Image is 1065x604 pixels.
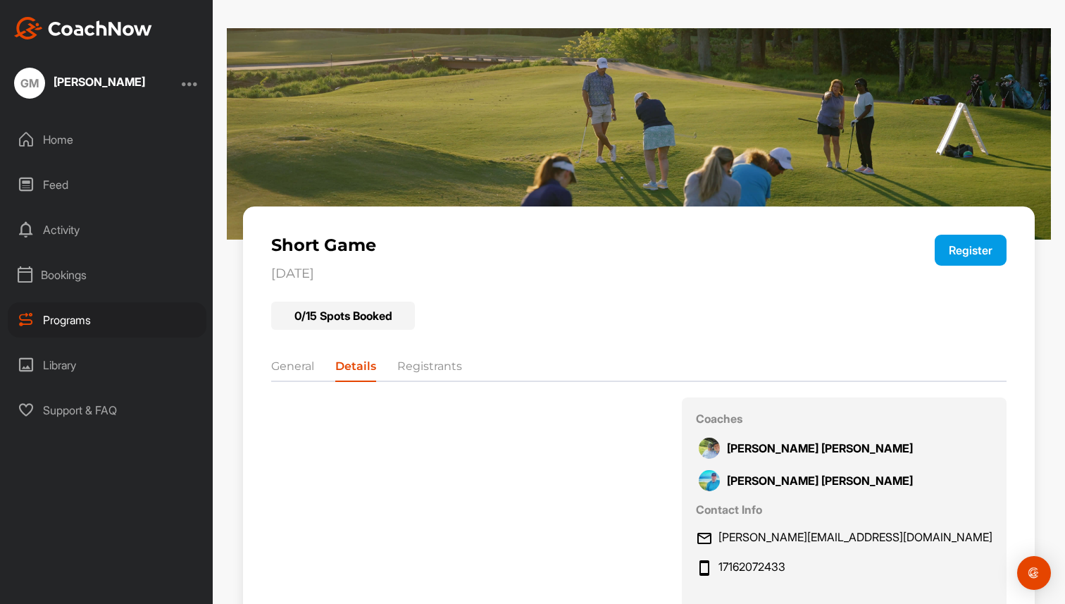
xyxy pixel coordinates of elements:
div: Programs [8,302,206,338]
li: Registrants [397,358,462,381]
img: Profile picture [699,438,720,459]
p: [DATE] [271,266,859,282]
button: Register [935,235,1007,266]
img: Profile picture [699,470,720,491]
img: svg+xml;base64,PHN2ZyB3aWR0aD0iMjQiIGhlaWdodD0iMjQiIHZpZXdCb3g9IjAgMCAyNCAyNCIgZmlsbD0ibm9uZSIgeG... [696,530,713,547]
li: General [271,358,314,381]
p: [PERSON_NAME] [PERSON_NAME] [727,443,913,454]
div: Support & FAQ [8,393,206,428]
div: Feed [8,167,206,202]
p: Contact Info [696,503,992,517]
img: svg+xml;base64,PHN2ZyB3aWR0aD0iMjQiIGhlaWdodD0iMjQiIHZpZXdCb3g9IjAgMCAyNCAyNCIgZmlsbD0ibm9uZSIgeG... [696,560,713,577]
div: 0 / 15 Spots Booked [271,302,415,330]
p: Coaches [696,412,992,426]
div: GM [14,68,45,99]
div: Bookings [8,257,206,292]
span: 17162072433 [718,560,785,574]
div: Home [8,122,206,157]
img: 4.jpg [227,28,1051,240]
div: [PERSON_NAME] [54,76,145,87]
p: Short Game [271,235,859,255]
img: CoachNow [14,17,152,39]
span: [PERSON_NAME][EMAIL_ADDRESS][DOMAIN_NAME] [718,531,992,545]
li: Details [335,358,376,381]
div: Library [8,347,206,383]
div: Activity [8,212,206,247]
p: [PERSON_NAME] [PERSON_NAME] [727,475,913,486]
div: Open Intercom Messenger [1017,556,1051,590]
